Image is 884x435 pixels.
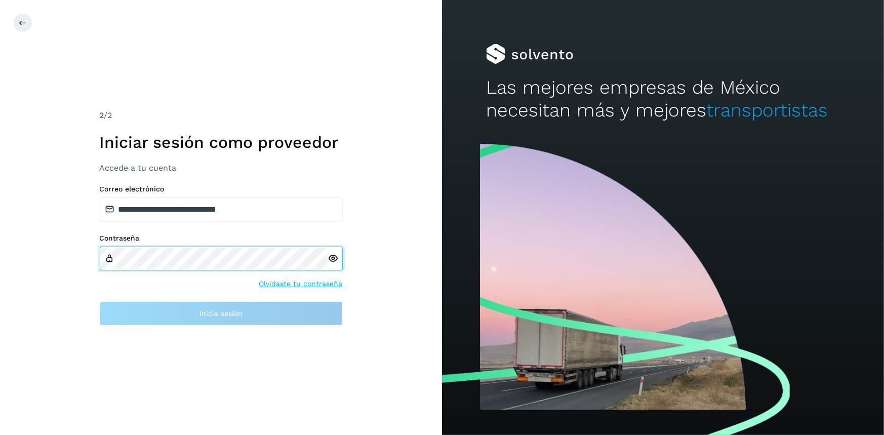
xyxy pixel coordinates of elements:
[100,234,343,243] label: Contraseña
[259,279,343,289] a: Olvidaste tu contraseña
[199,310,243,317] span: Inicia sesión
[100,110,104,120] span: 2
[100,185,343,193] label: Correo electrónico
[706,99,828,121] span: transportistas
[100,133,343,152] h1: Iniciar sesión como proveedor
[100,109,343,122] div: /2
[100,301,343,326] button: Inicia sesión
[486,76,839,122] h2: Las mejores empresas de México necesitan más y mejores
[100,163,343,173] h3: Accede a tu cuenta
